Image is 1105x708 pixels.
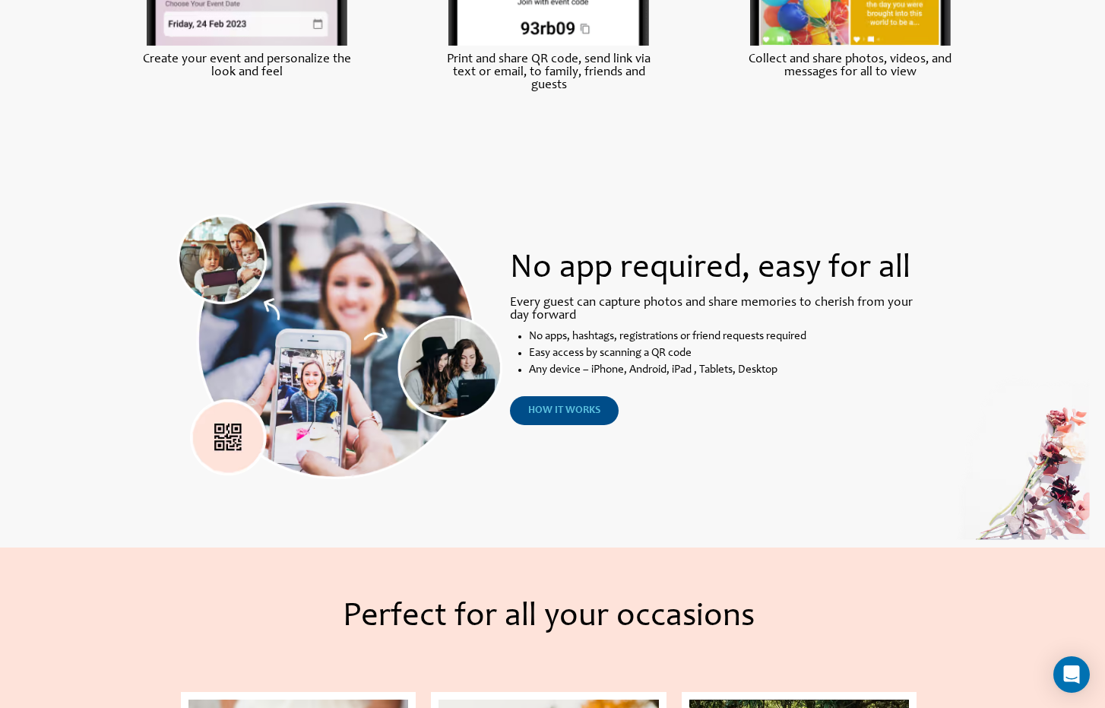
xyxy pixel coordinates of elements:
[733,364,777,376] span: , Desktop
[173,597,924,639] h2: Perfect for all your occasions
[740,53,961,79] label: Collect and share photos, videos, and messages for all to view
[529,329,920,345] li: No apps, hashtags, registrations or friend requests required
[510,297,920,322] label: Every guest can capture photos and share memories to cherish from your day forward
[510,396,619,425] a: how it works
[939,360,1090,540] img: easy_for_all_bg | Live Photo Slideshow for Events | Create Free Events Album for Any Occasion
[529,362,920,379] li: Any device – iPhone, Android, iPad , Tablets
[528,405,600,416] span: how it works
[529,345,920,362] li: Easy access by scanning a QR code
[1053,656,1090,693] div: Open Intercom Messenger
[510,252,910,286] span: No app required, easy for all
[137,53,357,79] label: Create your event and personalize the look and feel
[177,200,502,479] img: easy_for_all | Live Photo Slideshow for Events | Create Free Events Album for Any Occasion
[439,53,659,92] label: Print and share QR code, send link via text or email, to family, friends and guests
